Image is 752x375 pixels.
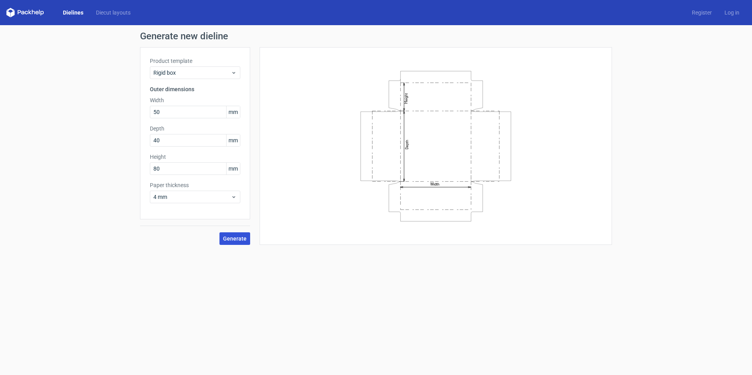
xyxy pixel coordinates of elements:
label: Paper thickness [150,181,240,189]
button: Generate [219,232,250,245]
label: Depth [150,125,240,132]
label: Height [150,153,240,161]
h3: Outer dimensions [150,85,240,93]
text: Height [404,93,408,103]
span: mm [226,163,240,175]
a: Diecut layouts [90,9,137,17]
span: Generate [223,236,247,241]
a: Log in [718,9,746,17]
label: Width [150,96,240,104]
label: Product template [150,57,240,65]
span: mm [226,134,240,146]
span: 4 mm [153,193,231,201]
h1: Generate new dieline [140,31,612,41]
text: Width [430,182,439,186]
text: Depth [405,140,409,149]
a: Register [686,9,718,17]
a: Dielines [57,9,90,17]
span: Rigid box [153,69,231,77]
span: mm [226,106,240,118]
